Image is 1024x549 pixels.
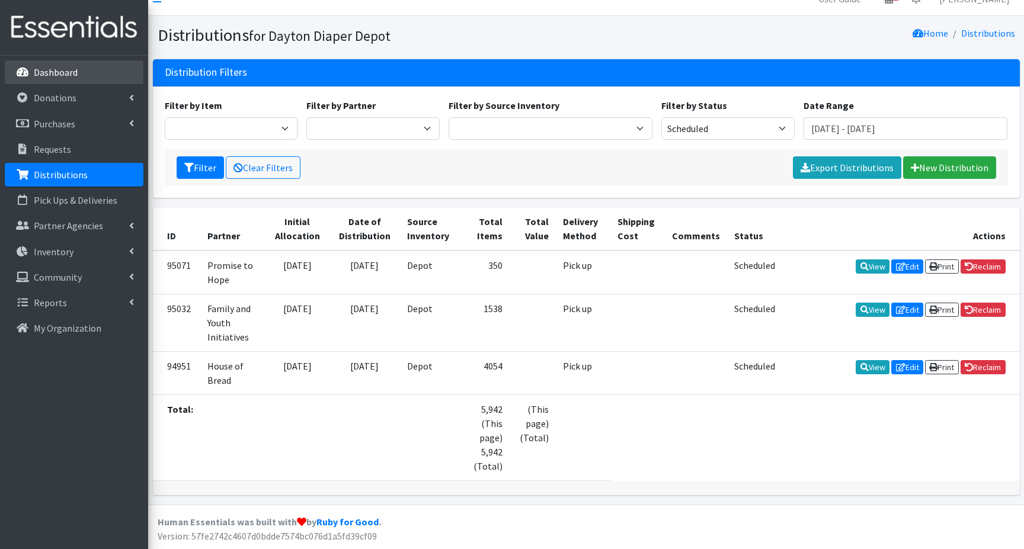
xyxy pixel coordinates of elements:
a: Reports [5,291,143,314]
label: Filter by Source Inventory [449,98,559,113]
a: Purchases [5,112,143,136]
a: View [856,259,889,274]
th: Actions [783,207,1020,251]
a: Requests [5,137,143,161]
a: Reclaim [961,259,1006,274]
td: Scheduled [727,351,782,394]
th: Date of Distribution [329,207,399,251]
th: Total Items [461,207,510,251]
th: Status [727,207,782,251]
a: View [856,360,889,374]
td: 1538 [461,294,510,351]
a: Print [925,360,959,374]
td: Pick up [556,351,610,394]
p: Inventory [34,246,73,258]
th: Total Value [510,207,556,251]
a: Edit [891,303,923,317]
td: (This page) (Total) [510,394,556,480]
td: [DATE] [329,351,399,394]
a: Community [5,265,143,289]
a: View [856,303,889,317]
a: Partner Agencies [5,214,143,237]
img: HumanEssentials [5,8,143,47]
td: [DATE] [329,251,399,294]
td: 4054 [461,351,510,394]
a: Home [913,27,948,39]
td: Depot [400,351,461,394]
p: Purchases [34,118,75,130]
label: Filter by Item [165,98,222,113]
td: House of Bread [200,351,266,394]
p: Donations [34,92,76,104]
a: Pick Ups & Deliveries [5,188,143,212]
td: 5,942 (This page) 5,942 (Total) [461,394,510,480]
a: Inventory [5,240,143,264]
td: [DATE] [266,251,329,294]
th: Initial Allocation [266,207,329,251]
td: [DATE] [329,294,399,351]
td: [DATE] [266,294,329,351]
a: Edit [891,259,923,274]
a: Reclaim [961,360,1006,374]
th: Comments [665,207,727,251]
td: Pick up [556,251,610,294]
a: Edit [891,360,923,374]
td: Scheduled [727,294,782,351]
p: Distributions [34,169,88,181]
input: January 1, 2011 - December 31, 2011 [804,117,1008,140]
h1: Distributions [158,25,582,46]
p: My Organization [34,322,101,334]
small: for Dayton Diaper Depot [249,27,391,44]
th: ID [153,207,200,251]
p: Dashboard [34,66,78,78]
p: Community [34,271,82,283]
p: Reports [34,297,67,309]
a: Ruby for Good [316,516,379,528]
td: Family and Youth Initiatives [200,294,266,351]
td: Depot [400,251,461,294]
td: 94951 [153,351,200,394]
td: [DATE] [266,351,329,394]
p: Partner Agencies [34,220,103,232]
p: Requests [34,143,71,155]
a: Donations [5,86,143,110]
td: Pick up [556,294,610,351]
a: Distributions [5,163,143,187]
label: Date Range [804,98,854,113]
td: 95032 [153,294,200,351]
a: Print [925,303,959,317]
th: Source Inventory [400,207,461,251]
label: Filter by Partner [306,98,376,113]
td: Promise to Hope [200,251,266,294]
a: Clear Filters [226,156,300,179]
a: New Distribution [903,156,996,179]
a: Export Distributions [793,156,901,179]
th: Shipping Cost [610,207,665,251]
label: Filter by Status [661,98,727,113]
th: Partner [200,207,266,251]
a: Dashboard [5,60,143,84]
span: Version: 57fe2742c4607d0bdde7574bc076d1a5fd39cf09 [158,530,377,542]
td: Depot [400,294,461,351]
p: Pick Ups & Deliveries [34,194,117,206]
td: Scheduled [727,251,782,294]
a: Distributions [961,27,1015,39]
strong: Total: [167,403,193,415]
strong: Human Essentials was built with by . [158,516,381,528]
td: 95071 [153,251,200,294]
a: Print [925,259,959,274]
th: Delivery Method [556,207,610,251]
a: Reclaim [961,303,1006,317]
h3: Distribution Filters [165,66,247,79]
td: 350 [461,251,510,294]
a: My Organization [5,316,143,340]
button: Filter [177,156,224,179]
